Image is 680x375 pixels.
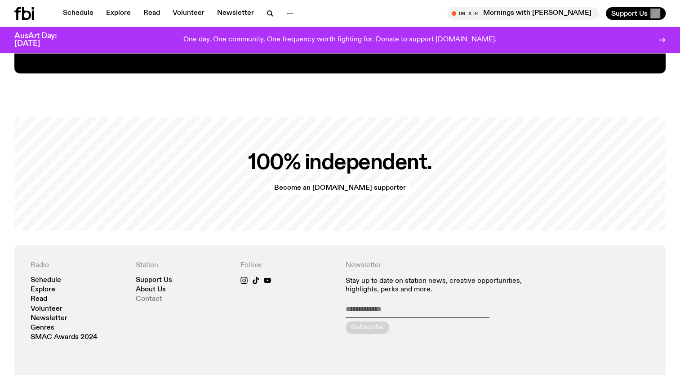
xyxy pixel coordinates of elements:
[183,36,497,44] p: One day. One community. One frequency worth fighting for. Donate to support [DOMAIN_NAME].
[14,32,72,48] h3: AusArt Day: [DATE]
[606,7,666,20] button: Support Us
[136,277,172,284] a: Support Us
[136,286,166,293] a: About Us
[447,7,599,20] button: On AirMornings with [PERSON_NAME]
[58,7,99,20] a: Schedule
[136,261,230,270] h4: Station
[240,261,335,270] h4: Follow
[346,321,389,334] button: Subscribe
[212,7,259,20] a: Newsletter
[346,277,545,294] p: Stay up to date on station news, creative opportunities, highlights, perks and more.
[31,315,67,322] a: Newsletter
[101,7,136,20] a: Explore
[167,7,210,20] a: Volunteer
[346,261,545,270] h4: Newsletter
[31,296,47,303] a: Read
[31,306,62,312] a: Volunteer
[31,334,98,341] a: SMAC Awards 2024
[136,296,162,303] a: Contact
[248,153,432,173] h2: 100% independent.
[269,182,411,195] a: Become an [DOMAIN_NAME] supporter
[31,325,54,331] a: Genres
[31,277,61,284] a: Schedule
[31,261,125,270] h4: Radio
[611,9,648,18] span: Support Us
[138,7,165,20] a: Read
[31,286,55,293] a: Explore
